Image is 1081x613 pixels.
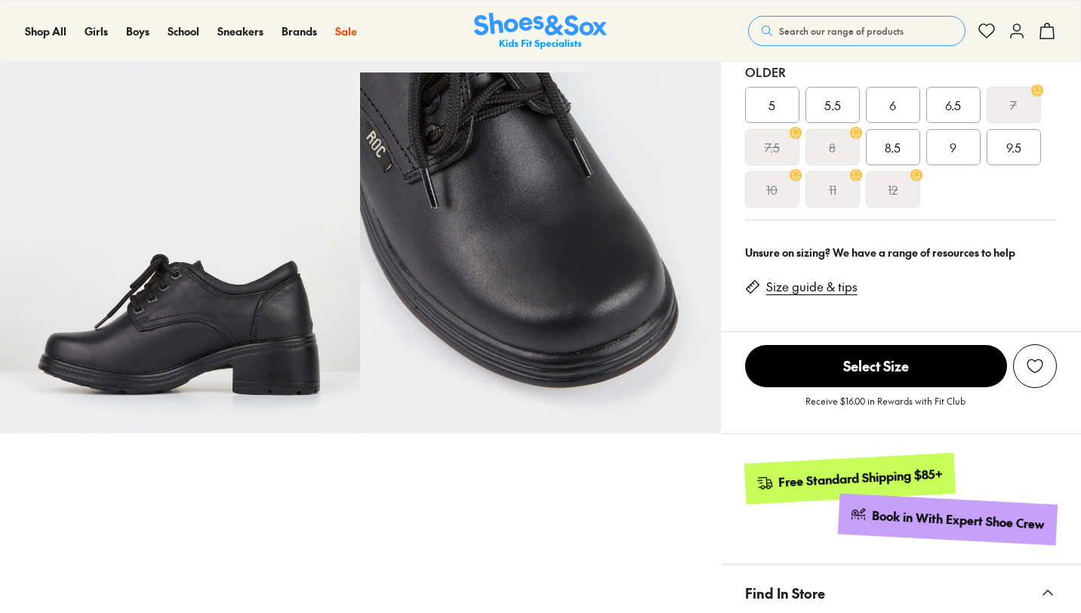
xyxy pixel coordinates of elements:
span: Search our range of products [779,24,904,38]
a: Sneakers [217,23,263,39]
a: Size guide & tips [766,279,858,295]
span: 5.5 [824,96,841,114]
s: 12 [888,180,898,199]
a: Brands [282,23,317,39]
span: 9 [950,138,956,156]
span: 5 [768,96,775,114]
div: Older [745,63,1057,81]
s: 7 [1010,96,1017,114]
div: Free Standard Shipping $85+ [778,465,943,490]
p: Receive $16.00 in Rewards with Fit Club [805,394,966,421]
a: School [168,23,199,39]
img: 14_1 [360,72,720,433]
s: 8 [829,138,836,156]
a: Boys [126,23,149,39]
s: 11 [829,180,836,199]
a: Book in With Expert Shoe Crew [838,493,1058,545]
button: Search our range of products [748,16,966,46]
span: 9.5 [1006,138,1021,156]
s: 10 [766,180,778,199]
button: Add to Wishlist [1013,344,1057,388]
div: Unsure on sizing? We have a range of resources to help [745,245,1057,260]
span: 6.5 [945,96,961,114]
span: 6 [889,96,896,114]
s: 7.5 [765,138,780,156]
span: 8.5 [885,138,901,156]
a: Sale [335,23,357,39]
a: Shoes & Sox [474,13,607,50]
a: Shop All [25,23,66,39]
button: Select Size [745,344,1007,388]
span: Select Size [745,345,1007,387]
div: Book in With Expert Shoe Crew [872,507,1046,533]
img: SNS_Logo_Responsive.svg [474,13,607,50]
a: Girls [85,23,108,39]
a: Free Standard Shipping $85+ [744,453,955,504]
